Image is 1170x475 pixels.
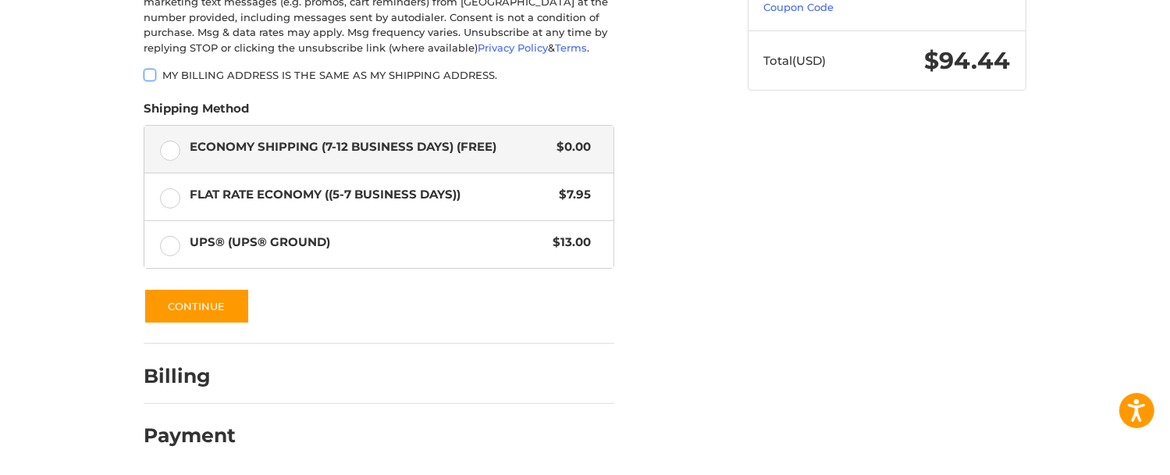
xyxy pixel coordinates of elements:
[545,234,591,252] span: $13.00
[551,186,591,204] span: $7.95
[144,100,249,125] legend: Shipping Method
[144,288,250,324] button: Continue
[1041,433,1170,475] iframe: Google Customer Reviews
[925,46,1011,75] span: $94.44
[190,138,549,156] span: Economy Shipping (7-12 Business Days) (Free)
[764,53,827,68] span: Total (USD)
[555,41,587,54] a: Terms
[190,186,552,204] span: Flat Rate Economy ((5-7 Business Days))
[190,234,546,252] span: UPS® (UPS® Ground)
[144,364,235,388] h2: Billing
[144,423,236,448] h2: Payment
[478,41,548,54] a: Privacy Policy
[549,138,591,156] span: $0.00
[764,1,834,13] a: Coupon Code
[144,69,614,81] label: My billing address is the same as my shipping address.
